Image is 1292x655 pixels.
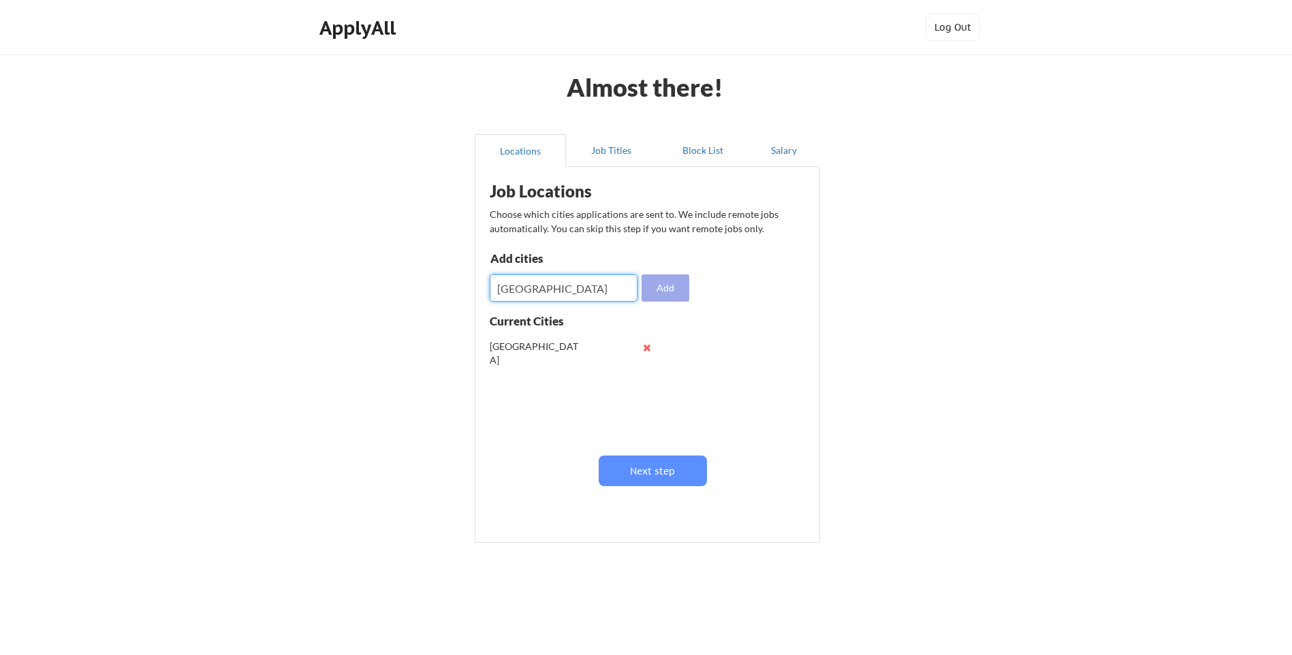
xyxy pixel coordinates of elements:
[490,315,593,327] div: Current Cities
[550,75,740,99] div: Almost there!
[657,134,749,167] button: Block List
[490,274,637,302] input: Type here...
[749,134,820,167] button: Salary
[599,456,707,486] button: Next step
[490,183,661,199] div: Job Locations
[490,340,579,366] div: [GEOGRAPHIC_DATA]
[490,207,803,236] div: Choose which cities applications are sent to. We include remote jobs automatically. You can skip ...
[490,253,631,264] div: Add cities
[642,274,689,302] button: Add
[566,134,657,167] button: Job Titles
[475,134,566,167] button: Locations
[926,14,980,41] button: Log Out
[319,16,400,39] div: ApplyAll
